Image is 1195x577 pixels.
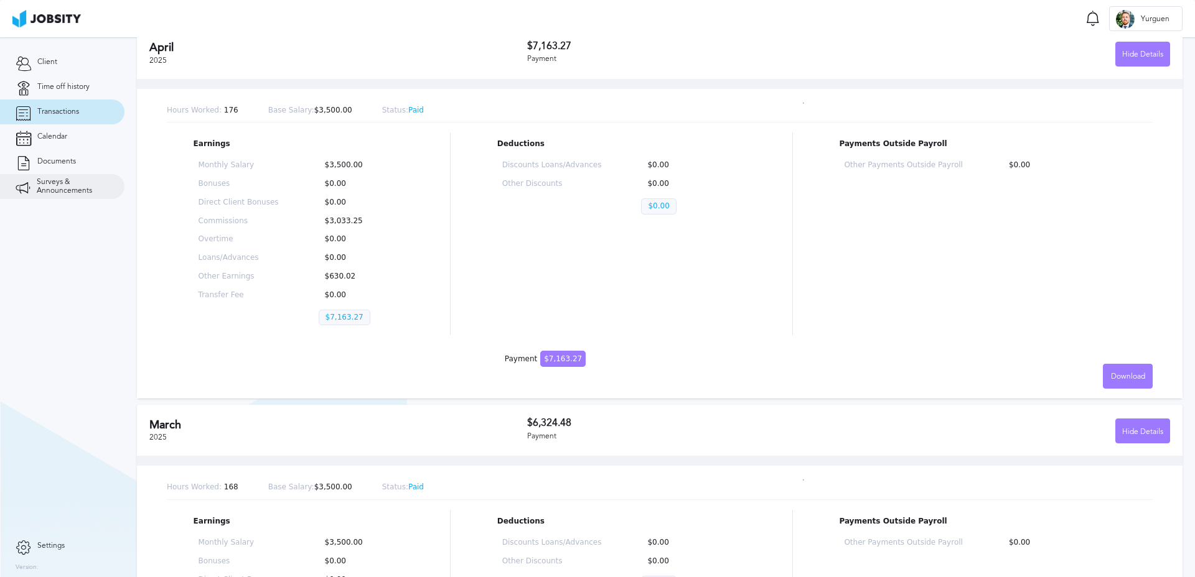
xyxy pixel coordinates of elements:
[1003,161,1121,170] p: $0.00
[167,483,238,492] p: 168
[641,198,676,215] p: $0.00
[319,557,399,566] p: $0.00
[199,235,279,244] p: Overtime
[1111,372,1145,381] span: Download
[502,557,602,566] p: Other Discounts
[37,108,79,116] span: Transactions
[839,140,1126,149] p: Payments Outside Payroll
[199,291,279,300] p: Transfer Fee
[641,180,741,188] p: $0.00
[149,56,167,65] span: 2025
[199,161,279,170] p: Monthly Salary
[199,557,279,566] p: Bonuses
[199,538,279,547] p: Monthly Salary
[540,351,586,367] span: $7,163.27
[199,217,279,226] p: Commissions
[37,132,67,141] span: Calendar
[319,217,399,226] p: $3,033.25
[268,482,314,491] span: Base Salary:
[12,10,81,27] img: ab4bad089aa723f57921c736e9817d99.png
[319,272,399,281] p: $630.02
[37,178,109,195] span: Surveys & Announcements
[1003,538,1121,547] p: $0.00
[319,291,399,300] p: $0.00
[641,538,741,547] p: $0.00
[167,106,238,115] p: 176
[199,254,279,262] p: Loans/Advances
[268,483,352,492] p: $3,500.00
[1115,418,1170,443] button: Hide Details
[502,180,602,188] p: Other Discounts
[641,557,741,566] p: $0.00
[199,272,279,281] p: Other Earnings
[497,140,746,149] p: Deductions
[839,517,1126,526] p: Payments Outside Payroll
[1135,15,1176,24] span: Yurguen
[1103,364,1153,389] button: Download
[268,106,314,114] span: Base Salary:
[527,55,849,63] div: Payment
[1116,10,1135,29] div: Y
[37,58,57,67] span: Client
[167,106,222,114] span: Hours Worked:
[199,198,279,207] p: Direct Client Bonuses
[1116,42,1169,67] div: Hide Details
[382,106,408,114] span: Status:
[319,310,370,326] p: $7,163.27
[319,161,399,170] p: $3,500.00
[319,235,399,244] p: $0.00
[844,538,962,547] p: Other Payments Outside Payroll
[382,106,424,115] p: Paid
[502,538,602,547] p: Discounts Loans/Advances
[505,355,586,364] div: Payment
[199,180,279,188] p: Bonuses
[382,483,424,492] p: Paid
[844,161,962,170] p: Other Payments Outside Payroll
[319,180,399,188] p: $0.00
[527,417,849,428] h3: $6,324.48
[1109,6,1183,31] button: YYurguen
[149,433,167,441] span: 2025
[382,482,408,491] span: Status:
[319,198,399,207] p: $0.00
[1116,419,1169,444] div: Hide Details
[194,140,404,149] p: Earnings
[527,432,849,441] div: Payment
[16,564,39,571] label: Version:
[319,538,399,547] p: $3,500.00
[194,517,404,526] p: Earnings
[1115,42,1170,67] button: Hide Details
[37,542,65,550] span: Settings
[502,161,602,170] p: Discounts Loans/Advances
[37,157,76,166] span: Documents
[497,517,746,526] p: Deductions
[37,83,90,91] span: Time off history
[641,161,741,170] p: $0.00
[167,482,222,491] span: Hours Worked:
[527,40,849,52] h3: $7,163.27
[149,418,527,432] h2: March
[268,106,352,115] p: $3,500.00
[319,254,399,262] p: $0.00
[149,41,527,54] h2: April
